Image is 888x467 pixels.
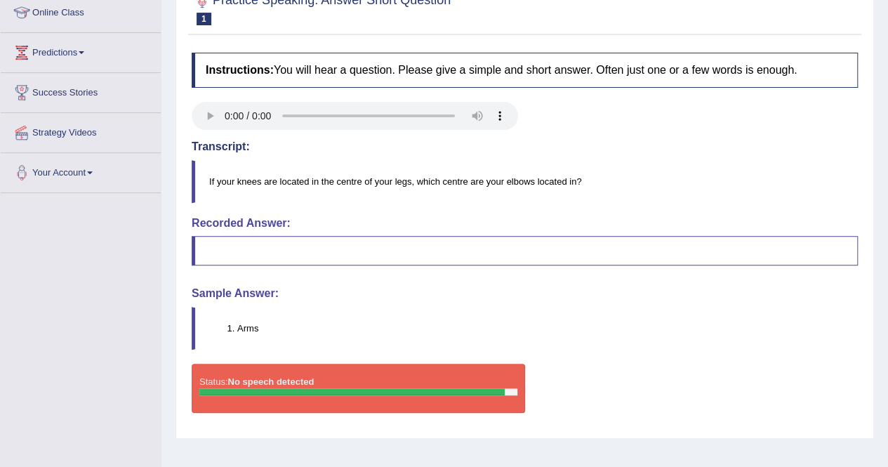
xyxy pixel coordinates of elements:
a: Strategy Videos [1,113,161,148]
h4: Transcript: [192,140,858,153]
a: Success Stories [1,73,161,108]
li: Arms [237,322,857,335]
h4: Recorded Answer: [192,217,858,230]
h4: Sample Answer: [192,287,858,300]
blockquote: If your knees are located in the centre of your legs, which centre are your elbows located in? [192,160,858,203]
b: Instructions: [206,64,274,76]
div: Status: [192,364,525,413]
a: Your Account [1,153,161,188]
h4: You will hear a question. Please give a simple and short answer. Often just one or a few words is... [192,53,858,88]
span: 1 [197,13,211,25]
strong: No speech detected [227,376,314,387]
a: Predictions [1,33,161,68]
